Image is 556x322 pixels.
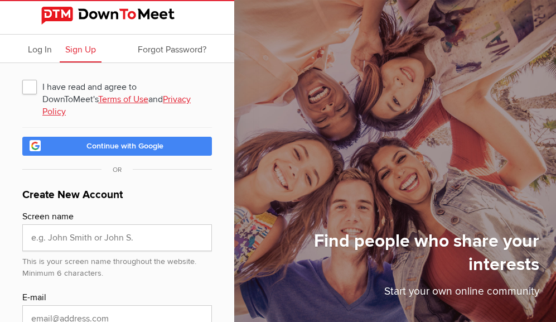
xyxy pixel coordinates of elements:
img: DownToMeet [41,7,193,25]
h1: Find people who share your interests [278,230,539,283]
span: I have read and agree to DownToMeet's and [22,76,212,97]
span: OR [101,166,133,174]
input: e.g. John Smith or John S. [22,224,212,251]
a: Sign Up [60,35,101,63]
a: Continue with Google [22,137,212,156]
span: Log In [28,44,52,55]
p: Start your own online community [278,283,539,305]
a: Log In [22,35,57,63]
a: Terms of Use [98,94,148,105]
div: Screen name [22,210,212,224]
div: E-mail [22,291,212,305]
span: Forgot Password? [138,44,206,55]
h1: Create New Account [22,187,212,210]
a: Forgot Password? [132,35,212,63]
span: Sign Up [65,44,96,55]
div: This is your screen name throughout the website. Minimum 6 characters. [22,251,212,280]
span: Continue with Google [86,141,163,151]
